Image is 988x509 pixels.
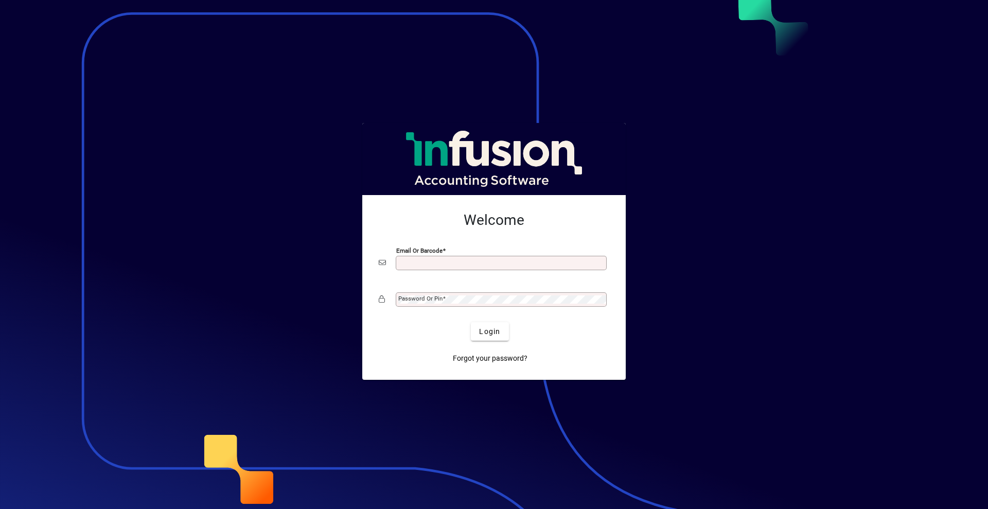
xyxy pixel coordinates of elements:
[453,353,527,364] span: Forgot your password?
[449,349,532,367] a: Forgot your password?
[379,212,609,229] h2: Welcome
[471,322,508,341] button: Login
[479,326,500,337] span: Login
[398,295,443,302] mat-label: Password or Pin
[396,247,443,254] mat-label: Email or Barcode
